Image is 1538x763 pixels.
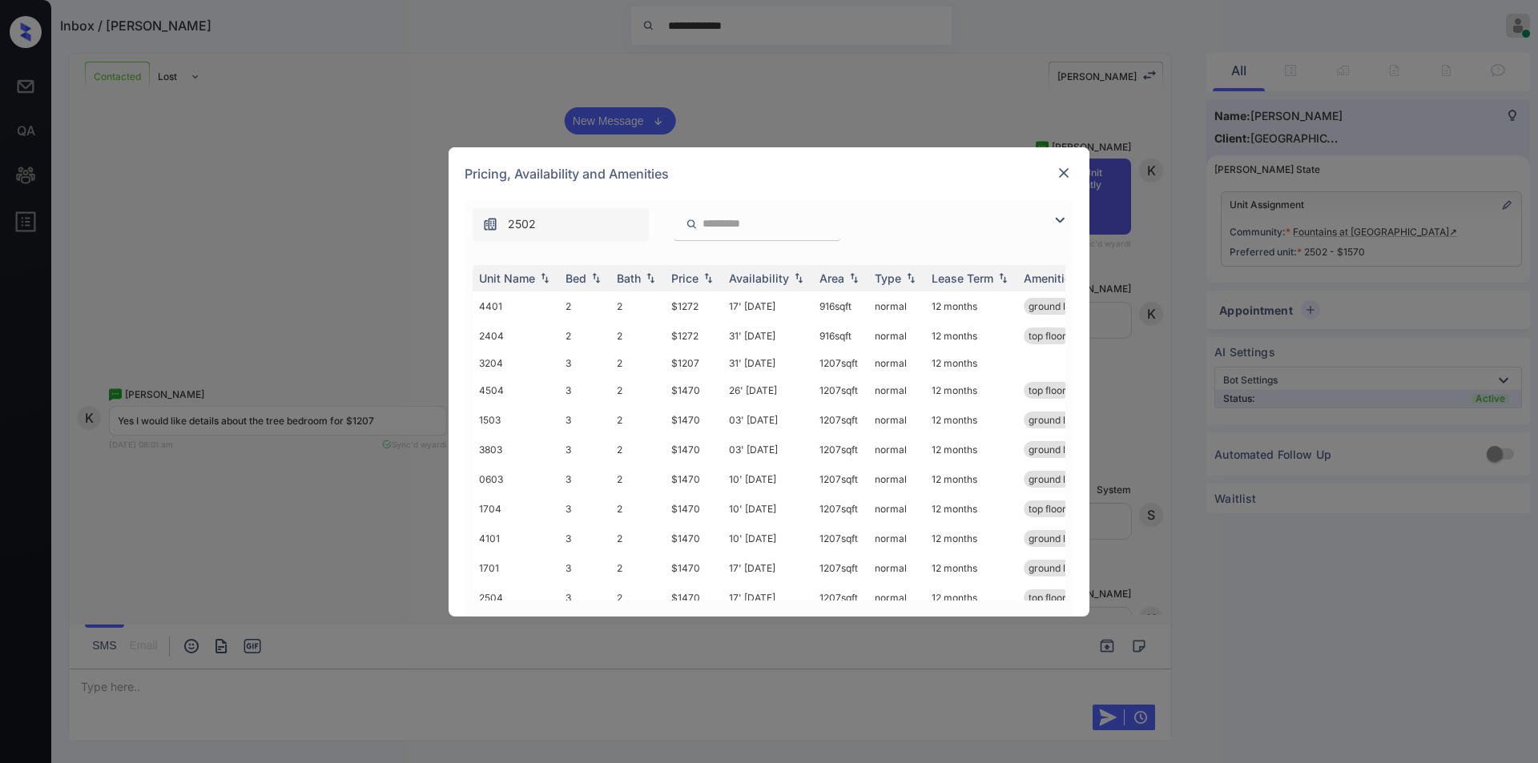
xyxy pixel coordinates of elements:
span: top floor [1029,384,1066,396]
td: 03' [DATE] [723,405,813,435]
td: 31' [DATE] [723,321,813,351]
td: normal [868,553,925,583]
td: 12 months [925,351,1017,375]
div: Availability [729,271,789,285]
td: 3 [559,553,610,583]
img: sorting [537,272,553,283]
img: close [1056,165,1072,181]
td: 2 [610,583,665,612]
td: 2 [610,524,665,553]
span: top floor [1029,503,1066,515]
img: sorting [642,272,658,283]
td: 12 months [925,321,1017,351]
img: sorting [995,272,1011,283]
td: normal [868,524,925,553]
td: 4101 [473,524,559,553]
td: 3 [559,583,610,612]
div: Bath [617,271,641,285]
td: 1207 sqft [813,553,868,583]
td: 2 [610,435,665,464]
td: 12 months [925,375,1017,405]
td: 2504 [473,583,559,612]
td: 1704 [473,494,559,524]
td: 1503 [473,405,559,435]
td: $1470 [665,494,723,524]
td: 12 months [925,583,1017,612]
td: 3 [559,524,610,553]
td: 3 [559,405,610,435]
img: sorting [791,272,807,283]
td: normal [868,494,925,524]
td: 916 sqft [813,321,868,351]
div: Price [671,271,699,285]
td: 12 months [925,524,1017,553]
img: sorting [903,272,919,283]
td: normal [868,464,925,494]
td: 1207 sqft [813,494,868,524]
td: 2 [610,494,665,524]
td: $1470 [665,553,723,583]
td: 2404 [473,321,559,351]
td: 2 [610,464,665,494]
span: 2502 [508,215,536,233]
td: 1207 sqft [813,351,868,375]
td: 10' [DATE] [723,464,813,494]
td: 12 months [925,464,1017,494]
img: sorting [588,272,604,283]
img: sorting [846,272,862,283]
span: top floor [1029,592,1066,604]
span: ground level [1029,532,1085,544]
td: 17' [DATE] [723,553,813,583]
td: 26' [DATE] [723,375,813,405]
td: $1470 [665,375,723,405]
span: ground level [1029,473,1085,485]
td: 17' [DATE] [723,583,813,612]
td: $1207 [665,351,723,375]
td: 916 sqft [813,291,868,321]
img: sorting [700,272,716,283]
span: ground level [1029,414,1085,426]
td: normal [868,435,925,464]
td: normal [868,351,925,375]
div: Pricing, Availability and Amenities [449,147,1089,200]
td: 3 [559,494,610,524]
span: ground level [1029,444,1085,456]
td: 2 [610,375,665,405]
td: 12 months [925,553,1017,583]
td: normal [868,321,925,351]
td: normal [868,291,925,321]
td: 03' [DATE] [723,435,813,464]
td: 2 [559,321,610,351]
div: Bed [566,271,586,285]
td: $1470 [665,405,723,435]
img: icon-zuma [686,217,698,231]
td: normal [868,405,925,435]
td: 10' [DATE] [723,524,813,553]
td: $1470 [665,435,723,464]
td: 12 months [925,435,1017,464]
td: 2 [610,553,665,583]
td: 10' [DATE] [723,494,813,524]
div: Unit Name [479,271,535,285]
img: icon-zuma [482,216,498,232]
span: ground level [1029,300,1085,312]
span: top floor [1029,330,1066,342]
td: 4401 [473,291,559,321]
td: 3803 [473,435,559,464]
td: 1207 sqft [813,464,868,494]
td: 1207 sqft [813,583,868,612]
td: $1272 [665,291,723,321]
td: 1701 [473,553,559,583]
td: $1470 [665,464,723,494]
td: 3 [559,435,610,464]
div: Area [819,271,844,285]
td: 2 [610,321,665,351]
td: normal [868,583,925,612]
td: 2 [559,291,610,321]
td: $1272 [665,321,723,351]
td: 3204 [473,351,559,375]
span: ground level [1029,562,1085,574]
td: 2 [610,405,665,435]
td: 3 [559,375,610,405]
td: 1207 sqft [813,435,868,464]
